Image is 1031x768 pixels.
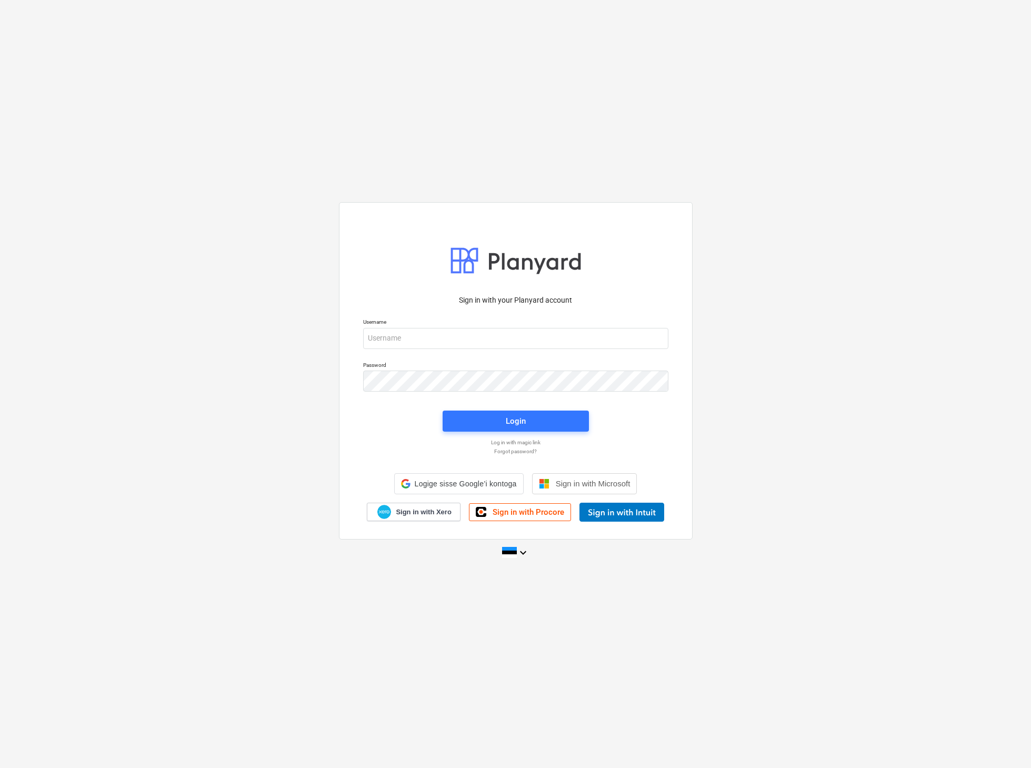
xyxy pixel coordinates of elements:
[394,473,524,494] div: Logige sisse Google’i kontoga
[539,478,549,489] img: Microsoft logo
[415,480,517,488] span: Logige sisse Google’i kontoga
[363,318,668,327] p: Username
[556,479,630,488] span: Sign in with Microsoft
[443,411,589,432] button: Login
[493,507,564,517] span: Sign in with Procore
[358,439,674,446] a: Log in with magic link
[377,505,391,519] img: Xero logo
[358,448,674,455] a: Forgot password?
[517,546,529,559] i: keyboard_arrow_down
[506,414,526,428] div: Login
[367,503,461,521] a: Sign in with Xero
[469,503,571,521] a: Sign in with Procore
[363,328,668,349] input: Username
[363,362,668,371] p: Password
[363,295,668,306] p: Sign in with your Planyard account
[396,507,451,517] span: Sign in with Xero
